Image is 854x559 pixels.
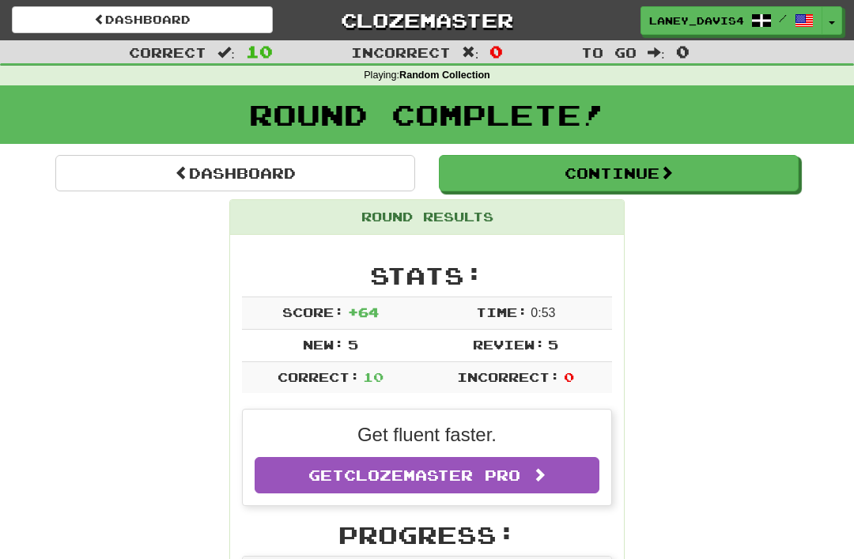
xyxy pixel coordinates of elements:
span: 10 [246,42,273,61]
a: Dashboard [55,155,415,191]
a: Dashboard [12,6,273,33]
span: : [217,46,235,59]
span: New: [303,337,344,352]
span: 10 [363,369,384,384]
span: Laney_Davis4 [649,13,744,28]
span: 5 [548,337,558,352]
span: Correct [129,44,206,60]
span: : [462,46,479,59]
span: : [648,46,665,59]
span: Correct: [278,369,360,384]
h1: Round Complete! [6,99,848,130]
span: Incorrect: [457,369,560,384]
span: / [779,13,787,24]
span: Incorrect [351,44,451,60]
span: 0 [489,42,503,61]
span: Time: [476,304,527,319]
span: + 64 [348,304,379,319]
span: 0 [564,369,574,384]
span: Score: [282,304,344,319]
p: Get fluent faster. [255,421,599,448]
span: Clozemaster Pro [344,466,520,484]
span: Review: [473,337,545,352]
a: Clozemaster [297,6,557,34]
h2: Stats: [242,263,612,289]
div: Round Results [230,200,624,235]
span: 0 [676,42,690,61]
a: Laney_Davis4 / [640,6,822,35]
a: GetClozemaster Pro [255,457,599,493]
span: 0 : 53 [531,306,555,319]
span: To go [581,44,637,60]
h2: Progress: [242,522,612,548]
span: 5 [348,337,358,352]
button: Continue [439,155,799,191]
strong: Random Collection [399,70,490,81]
